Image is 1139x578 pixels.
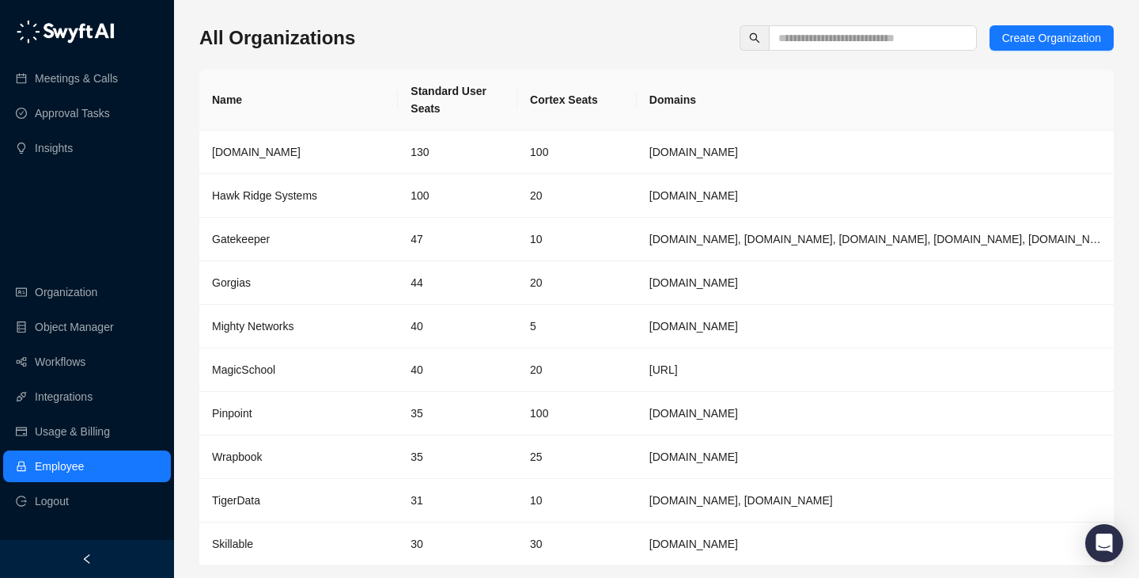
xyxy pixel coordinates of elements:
td: pinpointhq.com [637,392,1114,435]
td: 20 [517,348,637,392]
td: 30 [517,523,637,566]
td: wrapbook.com [637,435,1114,479]
td: 5 [517,305,637,348]
a: Usage & Billing [35,416,110,447]
span: logout [16,496,27,507]
button: Create Organization [990,25,1114,51]
a: Approval Tasks [35,97,110,129]
td: 44 [398,261,517,305]
td: 30 [398,523,517,566]
span: Skillable [212,538,253,550]
td: synthesia.io [637,131,1114,174]
td: 40 [398,305,517,348]
td: 100 [517,131,637,174]
a: Object Manager [35,311,114,343]
span: left [81,553,93,565]
th: Standard User Seats [398,70,517,131]
a: Integrations [35,381,93,413]
td: 100 [517,392,637,435]
td: skillable.com [637,523,1114,566]
span: Create Organization [1002,29,1101,47]
td: magicschool.ai [637,348,1114,392]
span: Gorgias [212,276,251,289]
span: Logout [35,485,69,517]
span: Hawk Ridge Systems [212,189,317,202]
h3: All Organizations [199,25,355,51]
td: 10 [517,479,637,523]
td: 20 [517,261,637,305]
span: [DOMAIN_NAME] [212,146,301,158]
div: Open Intercom Messenger [1085,524,1123,562]
td: gatekeeperhq.com, gatekeeperhq.io, gatekeeper.io, gatekeepervclm.com, gatekeeperhq.co, trygatekee... [637,218,1114,261]
a: Organization [35,276,97,308]
a: Employee [35,451,84,482]
span: Gatekeeper [212,233,270,245]
td: 47 [398,218,517,261]
span: TigerData [212,494,260,507]
th: Name [199,70,398,131]
span: MagicSchool [212,363,275,376]
span: Mighty Networks [212,320,293,333]
td: 25 [517,435,637,479]
td: gorgias.com [637,261,1114,305]
a: Workflows [35,346,85,378]
td: 31 [398,479,517,523]
td: timescale.com, tigerdata.com [637,479,1114,523]
span: Pinpoint [212,407,252,420]
td: 35 [398,435,517,479]
td: hawkridgesys.com [637,174,1114,218]
span: search [749,32,760,44]
td: 35 [398,392,517,435]
td: 40 [398,348,517,392]
td: 20 [517,174,637,218]
td: 100 [398,174,517,218]
img: logo-05li4sbe.png [16,20,115,44]
a: Meetings & Calls [35,63,118,94]
th: Domains [637,70,1114,131]
td: 10 [517,218,637,261]
a: Insights [35,132,73,164]
th: Cortex Seats [517,70,637,131]
td: 130 [398,131,517,174]
span: Wrapbook [212,451,263,463]
td: mightynetworks.com [637,305,1114,348]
